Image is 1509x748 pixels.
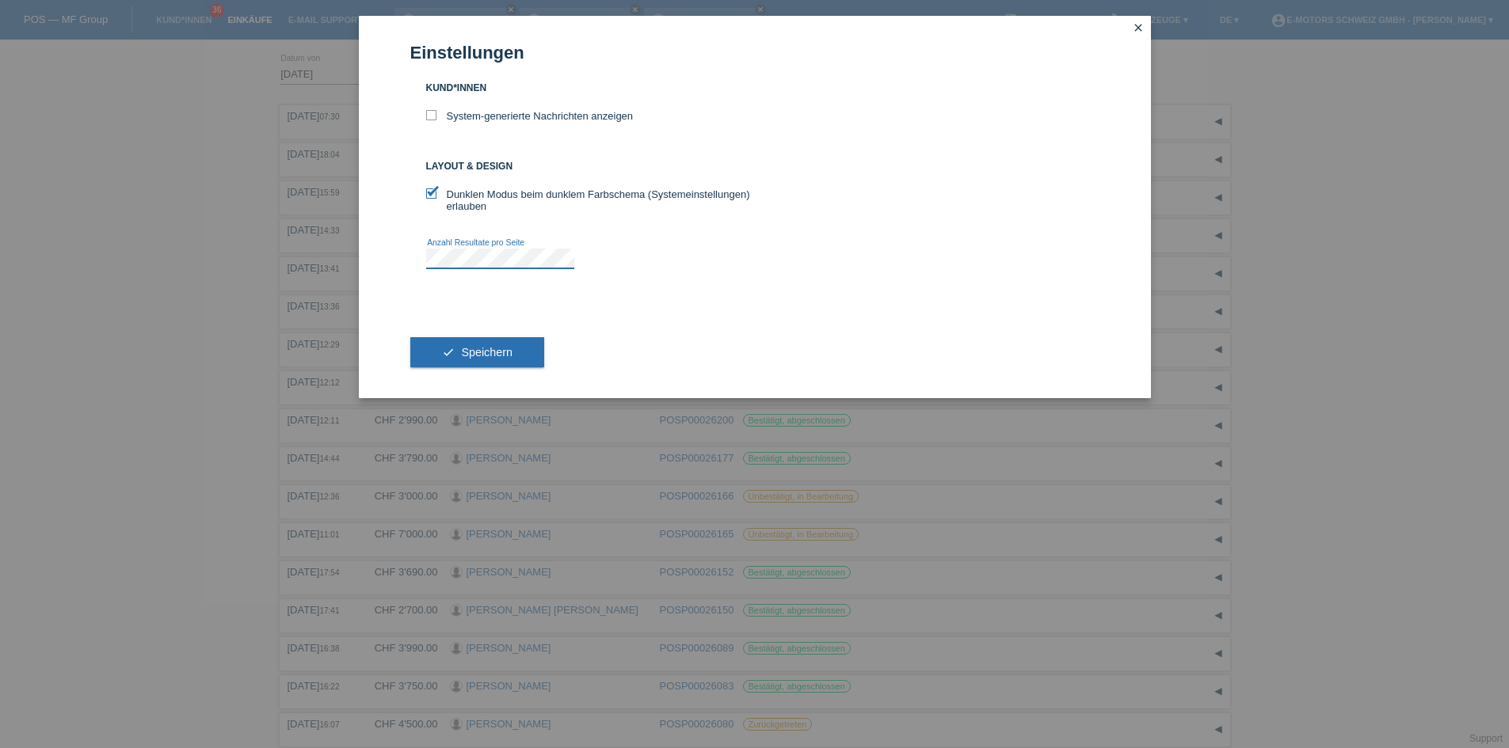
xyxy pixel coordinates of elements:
h3: Kund*innen [426,82,755,94]
a: close [1128,20,1149,38]
button: check Speichern [410,337,544,367]
i: close [1132,21,1145,34]
label: System-generierte Nachrichten anzeigen [426,110,634,122]
span: Speichern [461,346,512,359]
label: Dunklen Modus beim dunklem Farbschema (Systemeinstellungen) erlauben [426,188,755,212]
h3: Layout & Design [426,161,755,173]
h1: Einstellungen [410,43,1099,63]
i: check [442,346,455,359]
